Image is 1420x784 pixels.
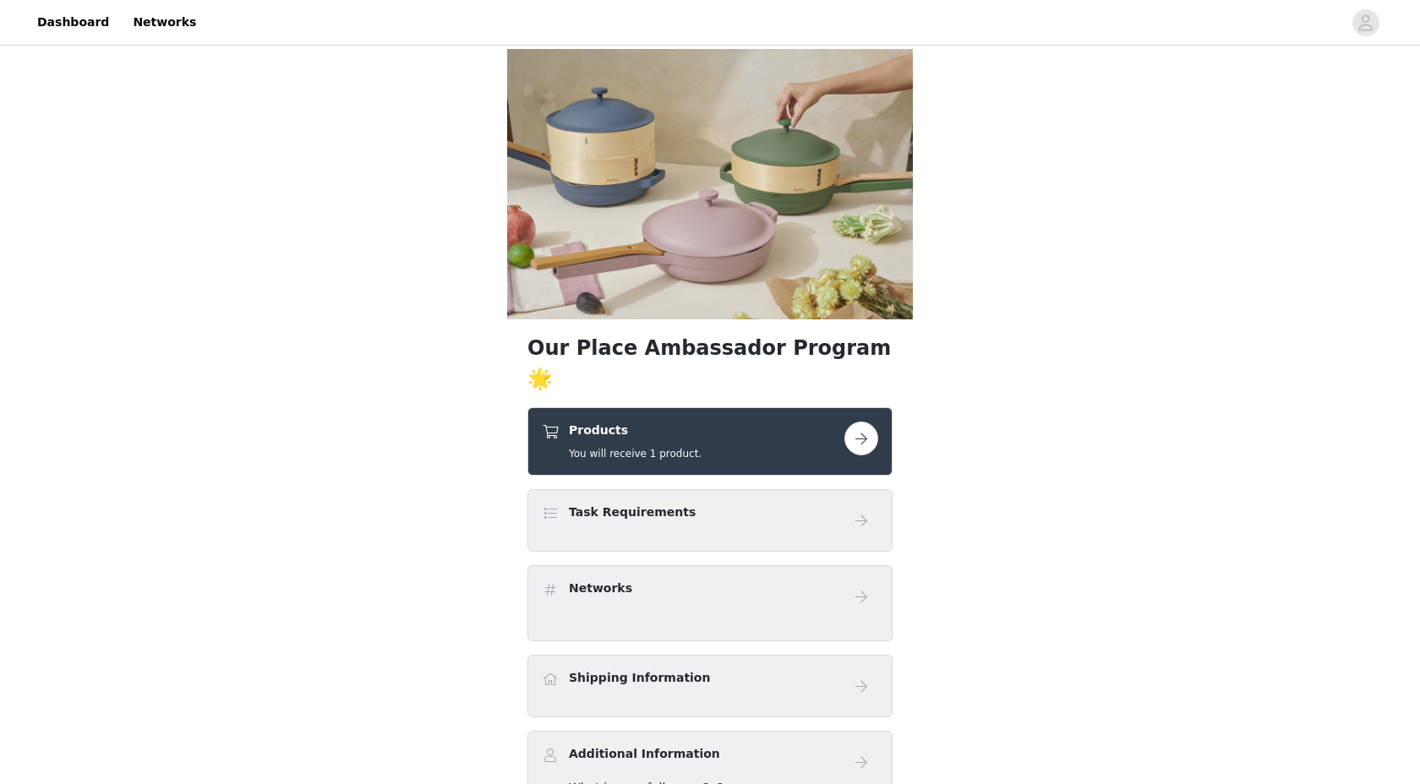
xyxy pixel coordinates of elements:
[527,407,893,476] div: Products
[569,422,702,439] h4: Products
[27,3,119,41] a: Dashboard
[527,655,893,717] div: Shipping Information
[123,3,206,41] a: Networks
[569,669,710,687] h4: Shipping Information
[1357,9,1374,36] div: avatar
[569,446,702,461] h5: You will receive 1 product.
[527,565,893,641] div: Networks
[527,489,893,552] div: Task Requirements
[527,333,893,394] h1: Our Place Ambassador Program 🌟
[569,504,696,521] h4: Task Requirements
[569,580,632,597] h4: Networks
[569,745,720,763] h4: Additional Information
[507,49,913,319] img: campaign image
